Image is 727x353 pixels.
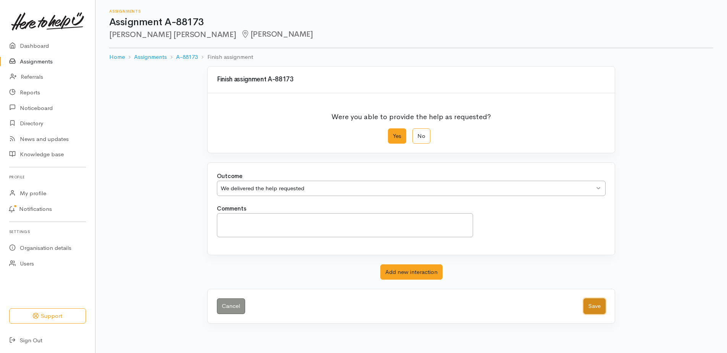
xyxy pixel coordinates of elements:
[9,172,86,182] h6: Profile
[109,53,125,62] a: Home
[134,53,167,62] a: Assignments
[109,48,713,66] nav: breadcrumb
[109,9,713,13] h6: Assignments
[109,17,713,28] h1: Assignment A-88173
[176,53,198,62] a: A-88173
[9,227,86,237] h6: Settings
[109,30,713,39] h2: [PERSON_NAME] [PERSON_NAME]
[241,29,313,39] span: [PERSON_NAME]
[388,128,406,144] label: Yes
[221,184,595,193] div: We delivered the help requested
[217,298,245,314] a: Cancel
[217,76,606,83] h3: Finish assignment A-88173
[380,264,443,280] button: Add new interaction
[412,128,430,144] label: No
[9,308,86,324] button: Support
[217,204,246,213] label: Comments
[217,172,242,181] label: Outcome
[198,53,253,62] li: Finish assignment
[331,107,491,122] p: Were you able to provide the help as requested?
[583,298,606,314] button: Save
